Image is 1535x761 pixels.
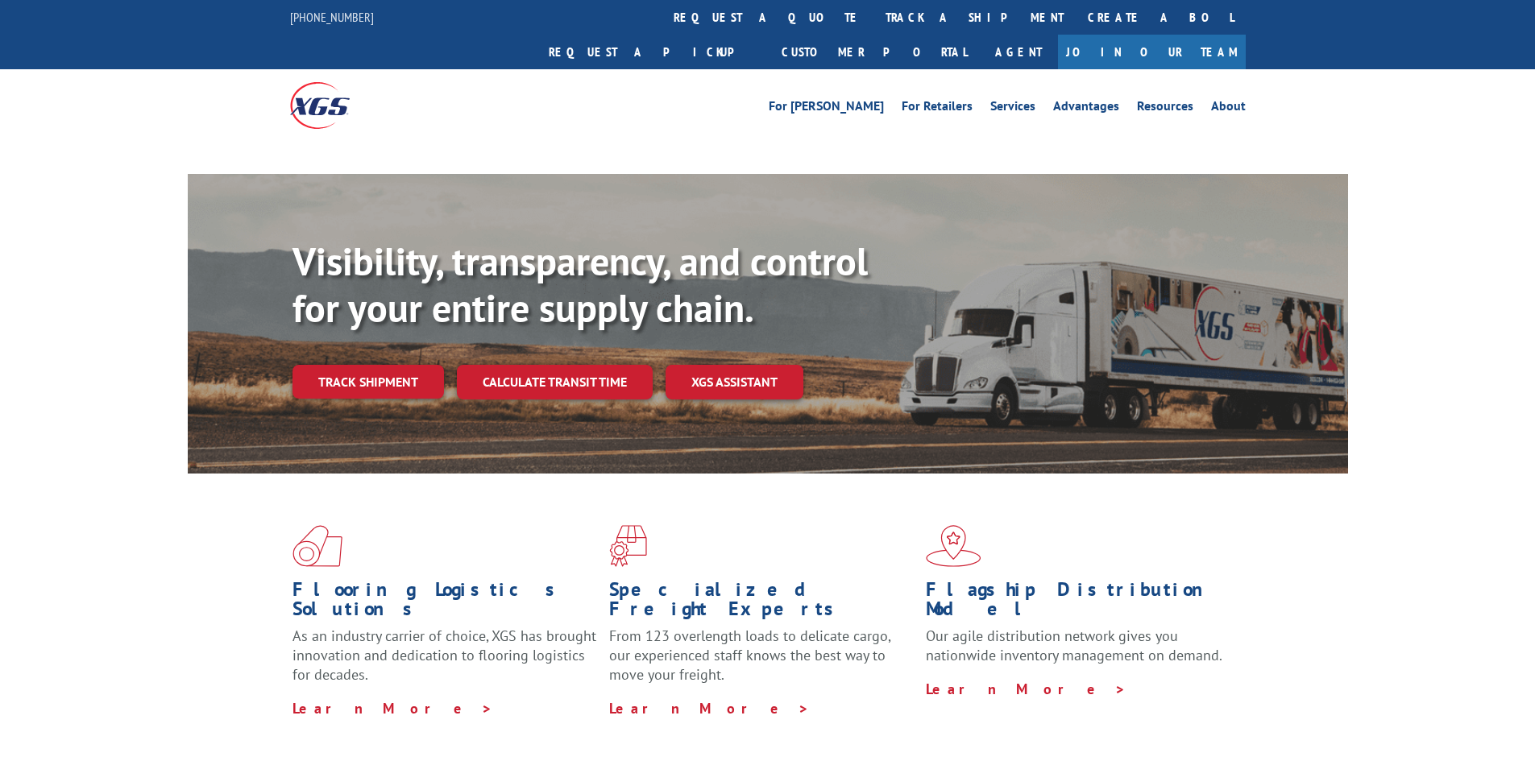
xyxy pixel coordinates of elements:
a: Agent [979,35,1058,69]
a: XGS ASSISTANT [666,365,803,399]
a: Learn More > [926,680,1126,698]
a: Calculate transit time [457,365,653,399]
a: Track shipment [292,365,444,399]
p: From 123 overlength loads to delicate cargo, our experienced staff knows the best way to move you... [609,627,914,698]
h1: Flagship Distribution Model [926,580,1230,627]
a: Join Our Team [1058,35,1246,69]
a: Services [990,100,1035,118]
span: As an industry carrier of choice, XGS has brought innovation and dedication to flooring logistics... [292,627,596,684]
a: Learn More > [292,699,493,718]
a: Request a pickup [537,35,770,69]
img: xgs-icon-total-supply-chain-intelligence-red [292,525,342,567]
a: For Retailers [902,100,973,118]
a: Resources [1137,100,1193,118]
b: Visibility, transparency, and control for your entire supply chain. [292,236,868,333]
h1: Specialized Freight Experts [609,580,914,627]
img: xgs-icon-flagship-distribution-model-red [926,525,981,567]
span: Our agile distribution network gives you nationwide inventory management on demand. [926,627,1222,664]
img: xgs-icon-focused-on-flooring-red [609,525,647,567]
a: Learn More > [609,699,810,718]
a: [PHONE_NUMBER] [290,9,374,25]
a: About [1211,100,1246,118]
h1: Flooring Logistics Solutions [292,580,597,627]
a: Advantages [1053,100,1119,118]
a: For [PERSON_NAME] [769,100,884,118]
a: Customer Portal [770,35,979,69]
